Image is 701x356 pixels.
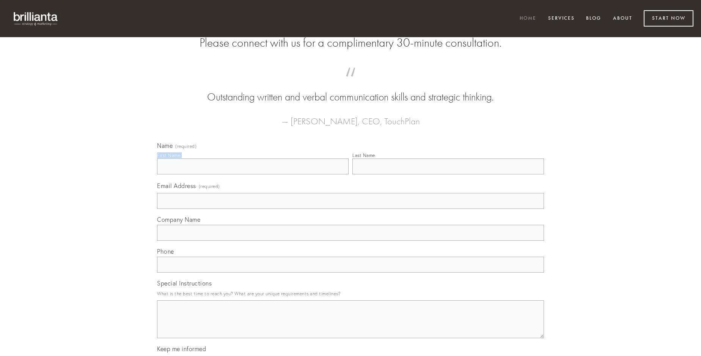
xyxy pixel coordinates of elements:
[157,36,544,50] h2: Please connect with us for a complimentary 30-minute consultation.
[157,216,200,223] span: Company Name
[157,289,544,299] p: What is the best time to reach you? What are your unique requirements and timelines?
[157,279,212,287] span: Special Instructions
[199,181,220,191] span: (required)
[169,105,532,129] figcaption: — [PERSON_NAME], CEO, TouchPlan
[157,345,206,353] span: Keep me informed
[515,13,541,25] a: Home
[175,144,196,149] span: (required)
[644,10,693,27] a: Start Now
[157,182,196,190] span: Email Address
[8,8,64,30] img: brillianta - research, strategy, marketing
[352,152,375,158] div: Last Name
[157,248,174,255] span: Phone
[169,75,532,90] span: “
[581,13,606,25] a: Blog
[157,152,180,158] div: First Name
[608,13,637,25] a: About
[169,75,532,105] blockquote: Outstanding written and verbal communication skills and strategic thinking.
[157,142,173,149] span: Name
[543,13,580,25] a: Services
